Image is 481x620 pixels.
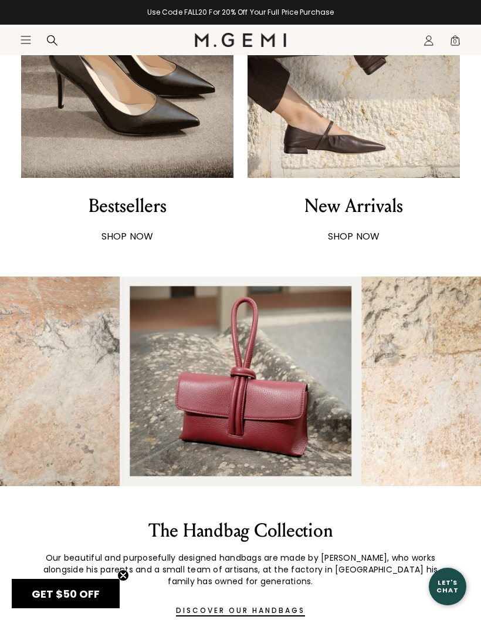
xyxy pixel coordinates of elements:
button: Open site menu [20,34,32,46]
div: Our beautiful and purposefully designed handbags are made by [PERSON_NAME], who works alongside h... [43,552,439,587]
div: Let's Chat [429,579,466,594]
strong: SHOP NOW [101,230,154,243]
strong: SHOP NOW [328,230,380,243]
div: GET $50 OFFClose teaser [12,579,120,608]
div: Bestsellers [89,192,167,220]
span: GET $50 OFF [32,587,100,601]
div: New Arrivals [304,192,403,220]
span: 0 [449,37,461,49]
img: M.Gemi [195,33,287,47]
div: The Handbag Collection [35,519,446,542]
button: Close teaser [117,570,129,581]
